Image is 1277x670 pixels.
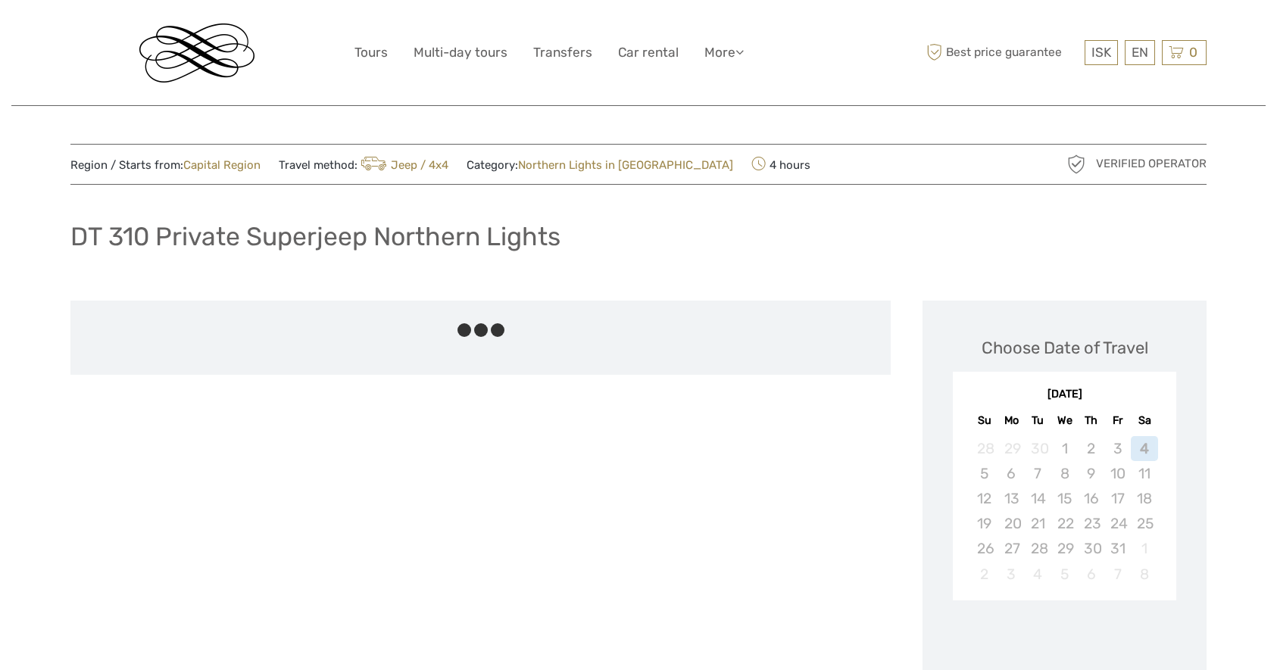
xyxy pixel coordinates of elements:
div: Tu [1025,410,1051,431]
span: Best price guarantee [923,40,1081,65]
div: Not available Thursday, October 30th, 2025 [1078,536,1104,561]
div: Not available Wednesday, October 22nd, 2025 [1051,511,1078,536]
div: We [1051,410,1078,431]
div: EN [1125,40,1155,65]
div: Not available Tuesday, October 21st, 2025 [1025,511,1051,536]
div: Not available Wednesday, October 8th, 2025 [1051,461,1078,486]
div: Not available Wednesday, October 15th, 2025 [1051,486,1078,511]
div: Not available Saturday, November 1st, 2025 [1131,536,1157,561]
div: Not available Sunday, October 26th, 2025 [971,536,998,561]
a: Tours [354,42,388,64]
img: Reykjavik Residence [139,23,254,83]
h1: DT 310 Private Superjeep Northern Lights [70,221,560,252]
div: Choose Date of Travel [982,336,1148,360]
div: Not available Wednesday, October 1st, 2025 [1051,436,1078,461]
div: Not available Thursday, October 23rd, 2025 [1078,511,1104,536]
div: Not available Monday, October 27th, 2025 [998,536,1025,561]
span: 0 [1187,45,1200,60]
div: Not available Friday, November 7th, 2025 [1104,562,1131,587]
div: month 2025-10 [957,436,1171,587]
div: Fr [1104,410,1131,431]
div: Not available Sunday, October 19th, 2025 [971,511,998,536]
div: Not available Saturday, October 11th, 2025 [1131,461,1157,486]
div: Loading... [1060,640,1069,650]
div: Not available Friday, October 10th, 2025 [1104,461,1131,486]
div: Not available Thursday, October 16th, 2025 [1078,486,1104,511]
div: Not available Saturday, November 8th, 2025 [1131,562,1157,587]
div: Not available Friday, October 17th, 2025 [1104,486,1131,511]
span: ISK [1091,45,1111,60]
span: Category: [467,157,733,173]
div: Not available Friday, October 24th, 2025 [1104,511,1131,536]
div: Not available Wednesday, November 5th, 2025 [1051,562,1078,587]
div: Not available Monday, November 3rd, 2025 [998,562,1025,587]
div: Not available Tuesday, October 7th, 2025 [1025,461,1051,486]
div: Not available Tuesday, November 4th, 2025 [1025,562,1051,587]
div: Not available Tuesday, October 14th, 2025 [1025,486,1051,511]
div: Not available Tuesday, October 28th, 2025 [1025,536,1051,561]
img: verified_operator_grey_128.png [1064,152,1088,176]
div: Not available Sunday, September 28th, 2025 [971,436,998,461]
span: Travel method: [279,154,448,175]
div: Not available Sunday, October 12th, 2025 [971,486,998,511]
div: Not available Thursday, November 6th, 2025 [1078,562,1104,587]
a: Multi-day tours [414,42,507,64]
div: Not available Saturday, October 4th, 2025 [1131,436,1157,461]
div: Th [1078,410,1104,431]
div: Mo [998,410,1025,431]
div: Sa [1131,410,1157,431]
div: Not available Monday, September 29th, 2025 [998,436,1025,461]
a: Car rental [618,42,679,64]
div: Not available Thursday, October 9th, 2025 [1078,461,1104,486]
div: Not available Sunday, November 2nd, 2025 [971,562,998,587]
a: Northern Lights in [GEOGRAPHIC_DATA] [518,158,733,172]
span: 4 hours [751,154,810,175]
div: Not available Friday, October 31st, 2025 [1104,536,1131,561]
div: Not available Friday, October 3rd, 2025 [1104,436,1131,461]
div: Not available Tuesday, September 30th, 2025 [1025,436,1051,461]
span: Verified Operator [1096,156,1207,172]
div: Not available Wednesday, October 29th, 2025 [1051,536,1078,561]
span: Region / Starts from: [70,157,261,173]
a: Transfers [533,42,592,64]
div: Not available Sunday, October 5th, 2025 [971,461,998,486]
div: Not available Monday, October 20th, 2025 [998,511,1025,536]
div: Not available Saturday, October 25th, 2025 [1131,511,1157,536]
div: Not available Thursday, October 2nd, 2025 [1078,436,1104,461]
a: Jeep / 4x4 [357,158,448,172]
div: Not available Monday, October 13th, 2025 [998,486,1025,511]
a: Capital Region [183,158,261,172]
div: [DATE] [953,387,1176,403]
div: Su [971,410,998,431]
a: More [704,42,744,64]
div: Not available Saturday, October 18th, 2025 [1131,486,1157,511]
div: Not available Monday, October 6th, 2025 [998,461,1025,486]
